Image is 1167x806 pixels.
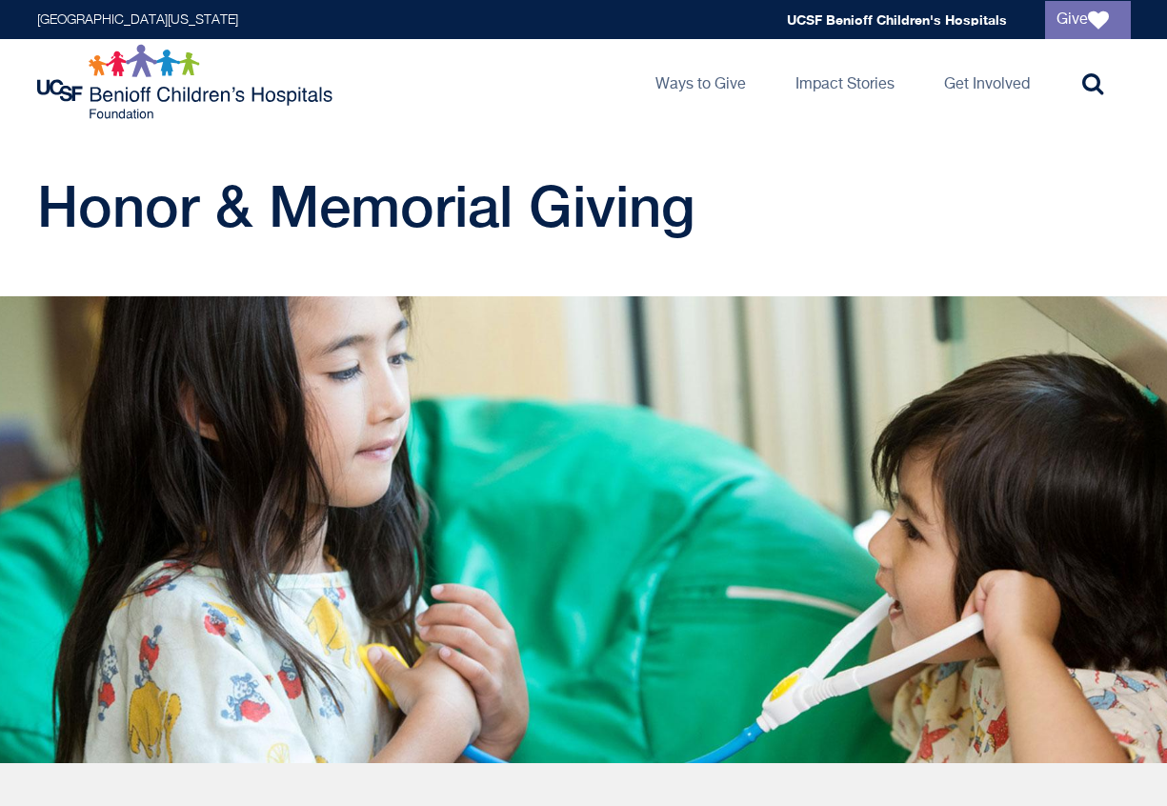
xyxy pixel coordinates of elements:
[1045,1,1131,39] a: Give
[37,13,238,27] a: [GEOGRAPHIC_DATA][US_STATE]
[640,39,761,125] a: Ways to Give
[929,39,1045,125] a: Get Involved
[780,39,910,125] a: Impact Stories
[37,172,695,239] span: Honor & Memorial Giving
[37,44,337,120] img: Logo for UCSF Benioff Children's Hospitals Foundation
[787,11,1007,28] a: UCSF Benioff Children's Hospitals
